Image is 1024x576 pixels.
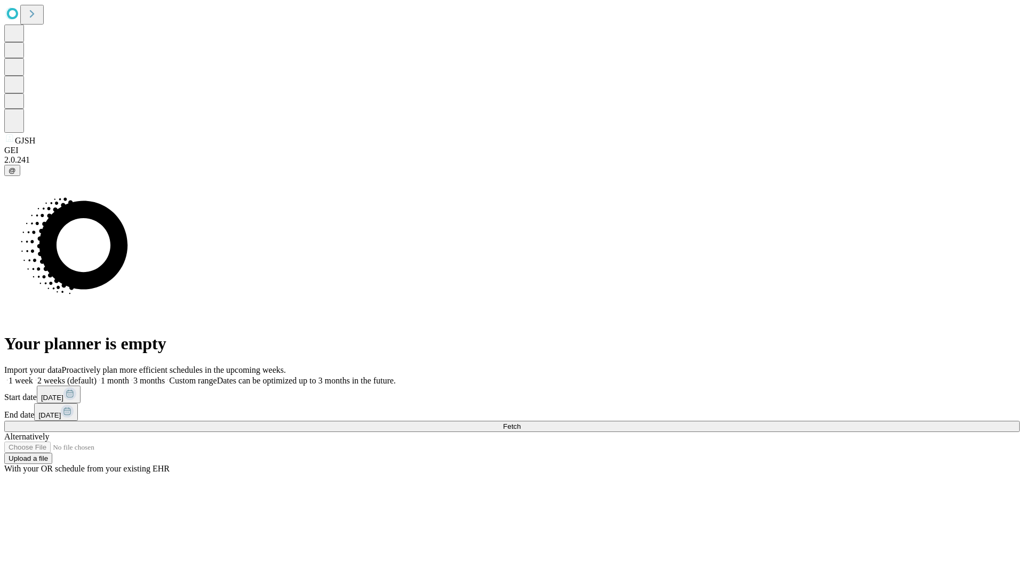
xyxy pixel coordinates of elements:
span: Proactively plan more efficient schedules in the upcoming weeks. [62,365,286,374]
div: 2.0.241 [4,155,1020,165]
span: Import your data [4,365,62,374]
span: @ [9,166,16,174]
button: Fetch [4,421,1020,432]
button: [DATE] [34,403,78,421]
div: End date [4,403,1020,421]
span: Fetch [503,422,521,430]
span: Alternatively [4,432,49,441]
span: GJSH [15,136,35,145]
span: 2 weeks (default) [37,376,97,385]
span: 1 week [9,376,33,385]
button: [DATE] [37,386,81,403]
button: @ [4,165,20,176]
span: 3 months [133,376,165,385]
div: Start date [4,386,1020,403]
div: GEI [4,146,1020,155]
button: Upload a file [4,453,52,464]
span: With your OR schedule from your existing EHR [4,464,170,473]
span: 1 month [101,376,129,385]
span: Dates can be optimized up to 3 months in the future. [217,376,396,385]
span: [DATE] [38,411,61,419]
span: [DATE] [41,394,63,402]
span: Custom range [169,376,217,385]
h1: Your planner is empty [4,334,1020,354]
